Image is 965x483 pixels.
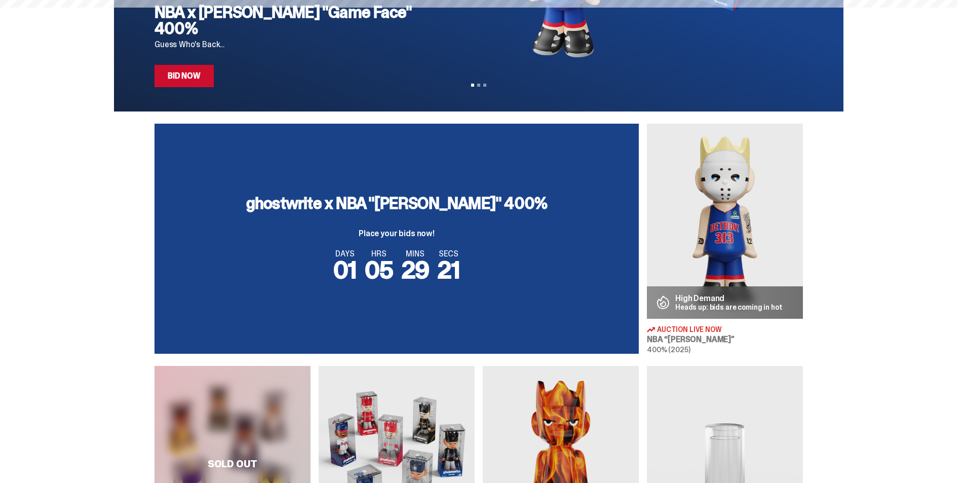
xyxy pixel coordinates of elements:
[401,250,430,258] span: MINS
[437,254,460,286] span: 21
[333,250,357,258] span: DAYS
[657,326,722,333] span: Auction Live Now
[365,254,393,286] span: 05
[647,124,803,354] a: Eminem High Demand Heads up: bids are coming in hot Auction Live Now
[647,124,803,319] img: Eminem
[365,250,393,258] span: HRS
[246,230,547,238] p: Place your bids now!
[675,304,783,311] p: Heads up: bids are coming in hot
[647,336,803,344] h3: NBA “[PERSON_NAME]”
[155,65,214,87] a: Bid Now
[401,254,430,286] span: 29
[483,84,486,87] button: View slide 3
[477,84,480,87] button: View slide 2
[246,195,547,211] h3: ghostwrite x NBA "[PERSON_NAME]" 400%
[647,345,690,354] span: 400% (2025)
[437,250,460,258] span: SECS
[471,84,474,87] button: View slide 1
[675,294,783,303] p: High Demand
[155,4,424,36] h2: NBA x [PERSON_NAME] "Game Face" 400%
[333,254,357,286] span: 01
[155,41,424,49] p: Guess Who's Back...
